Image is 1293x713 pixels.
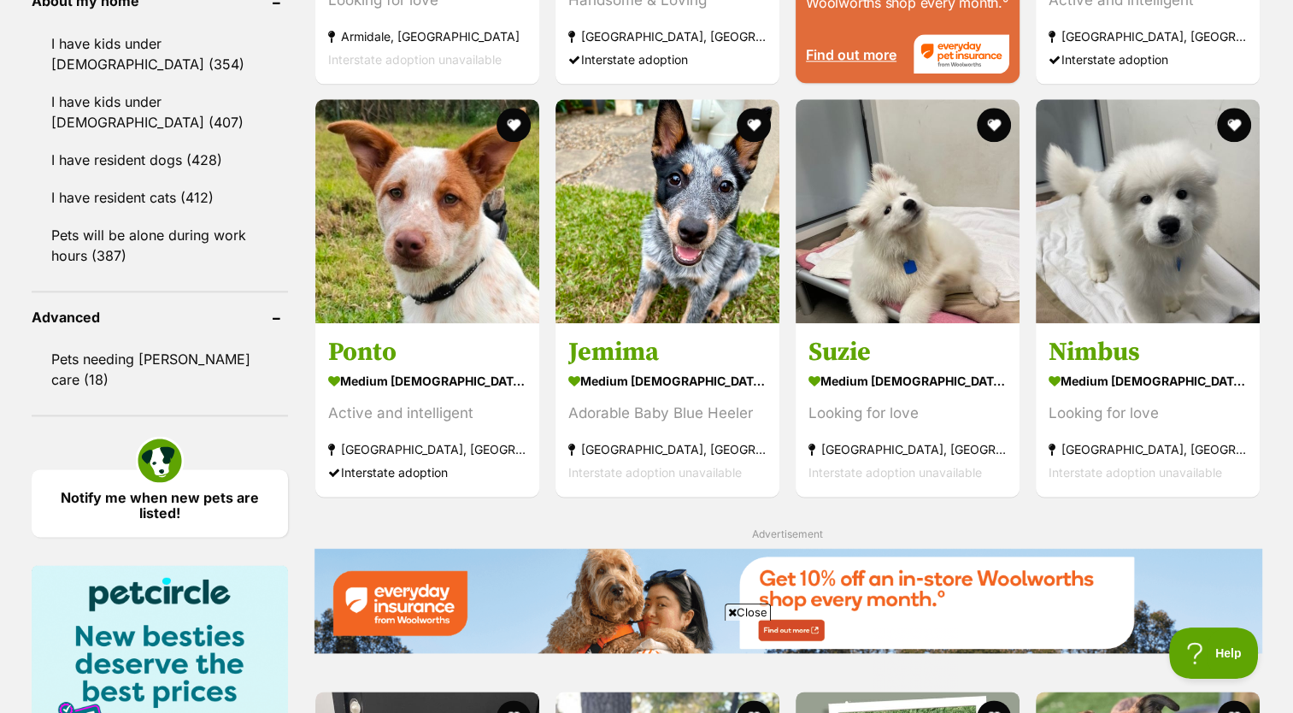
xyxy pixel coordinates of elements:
iframe: Help Scout Beacon - Open [1169,628,1259,679]
h3: Jemima [568,336,767,368]
div: Adorable Baby Blue Heeler [568,402,767,425]
a: Jemima medium [DEMOGRAPHIC_DATA] Dog Adorable Baby Blue Heeler [GEOGRAPHIC_DATA], [GEOGRAPHIC_DAT... [555,323,779,497]
h3: Suzie [808,336,1007,368]
img: Jemima - Australian Cattle Dog [555,99,779,323]
strong: [GEOGRAPHIC_DATA], [GEOGRAPHIC_DATA] [1049,24,1247,47]
strong: Armidale, [GEOGRAPHIC_DATA] [328,24,526,47]
span: Advertisement [752,527,823,540]
strong: medium [DEMOGRAPHIC_DATA] Dog [1049,368,1247,393]
strong: [GEOGRAPHIC_DATA], [GEOGRAPHIC_DATA] [1049,438,1247,461]
strong: medium [DEMOGRAPHIC_DATA] Dog [328,368,526,393]
a: Notify me when new pets are listed! [32,469,288,537]
h3: Nimbus [1049,336,1247,368]
strong: [GEOGRAPHIC_DATA], [GEOGRAPHIC_DATA] [568,438,767,461]
button: favourite [737,108,771,142]
a: I have kids under [DEMOGRAPHIC_DATA] (354) [32,26,288,82]
strong: medium [DEMOGRAPHIC_DATA] Dog [568,368,767,393]
a: Pets needing [PERSON_NAME] care (18) [32,341,288,398]
div: Looking for love [808,402,1007,425]
a: Pets will be alone during work hours (387) [32,217,288,274]
header: Advanced [32,309,288,325]
button: favourite [497,108,531,142]
div: Looking for love [1049,402,1247,425]
a: Everyday Insurance promotional banner [314,548,1262,657]
div: Active and intelligent [328,402,526,425]
a: I have resident cats (412) [32,180,288,215]
strong: [GEOGRAPHIC_DATA], [GEOGRAPHIC_DATA] [568,24,767,47]
a: I have kids under [DEMOGRAPHIC_DATA] (407) [32,84,288,140]
div: Interstate adoption [568,47,767,70]
span: Interstate adoption unavailable [328,51,502,66]
span: Interstate adoption unavailable [568,465,742,480]
strong: [GEOGRAPHIC_DATA], [GEOGRAPHIC_DATA] [808,438,1007,461]
a: Suzie medium [DEMOGRAPHIC_DATA] Dog Looking for love [GEOGRAPHIC_DATA], [GEOGRAPHIC_DATA] Interst... [796,323,1020,497]
img: Everyday Insurance promotional banner [314,548,1262,653]
img: Ponto - Australian Cattle Dog [315,99,539,323]
strong: [GEOGRAPHIC_DATA], [GEOGRAPHIC_DATA] [328,438,526,461]
div: Interstate adoption [328,461,526,484]
a: Nimbus medium [DEMOGRAPHIC_DATA] Dog Looking for love [GEOGRAPHIC_DATA], [GEOGRAPHIC_DATA] Inters... [1036,323,1260,497]
span: Interstate adoption unavailable [1049,465,1222,480]
a: I have resident dogs (428) [32,142,288,178]
strong: medium [DEMOGRAPHIC_DATA] Dog [808,368,1007,393]
div: Interstate adoption [1049,47,1247,70]
img: Nimbus - Samoyed Dog [1036,99,1260,323]
img: Suzie - Samoyed Dog [796,99,1020,323]
span: Interstate adoption unavailable [808,465,982,480]
button: favourite [1218,108,1252,142]
h3: Ponto [328,336,526,368]
a: Ponto medium [DEMOGRAPHIC_DATA] Dog Active and intelligent [GEOGRAPHIC_DATA], [GEOGRAPHIC_DATA] I... [315,323,539,497]
button: favourite [977,108,1011,142]
iframe: Advertisement [336,628,958,704]
span: Close [725,604,771,621]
